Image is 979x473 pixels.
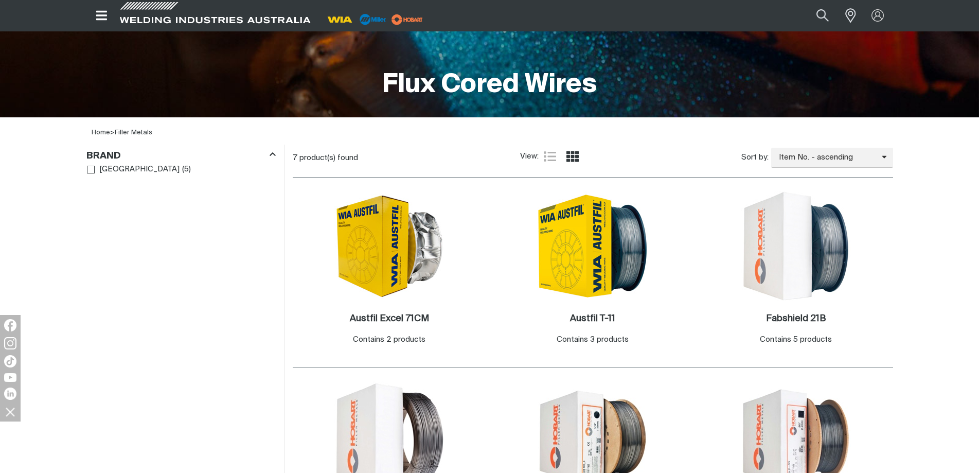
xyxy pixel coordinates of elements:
[520,151,539,163] span: View:
[87,163,180,177] a: [GEOGRAPHIC_DATA]
[182,164,191,176] span: ( 5 )
[388,15,426,23] a: miller
[741,191,851,301] img: Fabshield 21B
[2,403,19,421] img: hide socials
[741,152,769,164] span: Sort by:
[4,373,16,382] img: YouTube
[86,145,276,177] aside: Filters
[538,191,648,301] img: Austfil T-11
[293,145,893,171] section: Product list controls
[792,4,840,27] input: Product name or item number...
[570,313,615,325] a: Austfil T-11
[760,334,832,346] div: Contains 5 products
[4,388,16,400] img: LinkedIn
[771,152,882,164] span: Item No. - ascending
[4,355,16,367] img: TikTok
[382,68,597,102] h1: Flux Cored Wires
[544,150,556,163] a: List view
[4,319,16,331] img: Facebook
[570,314,615,323] h2: Austfil T-11
[115,129,152,136] a: Filler Metals
[86,148,276,162] div: Brand
[350,314,429,323] h2: Austfil Excel 71CM
[557,334,629,346] div: Contains 3 products
[388,12,426,27] img: miller
[4,337,16,349] img: Instagram
[293,153,521,163] div: 7
[350,313,429,325] a: Austfil Excel 71CM
[86,150,121,162] h3: Brand
[99,164,180,176] span: [GEOGRAPHIC_DATA]
[334,194,444,299] img: Austfil Excel 71CM
[353,334,425,346] div: Contains 2 products
[92,129,110,136] a: Home
[766,314,826,323] h2: Fabshield 21B
[805,4,840,27] button: Search products
[110,129,115,136] span: >
[299,154,358,162] span: product(s) found
[766,313,826,325] a: Fabshield 21B
[87,163,275,177] ul: Brand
